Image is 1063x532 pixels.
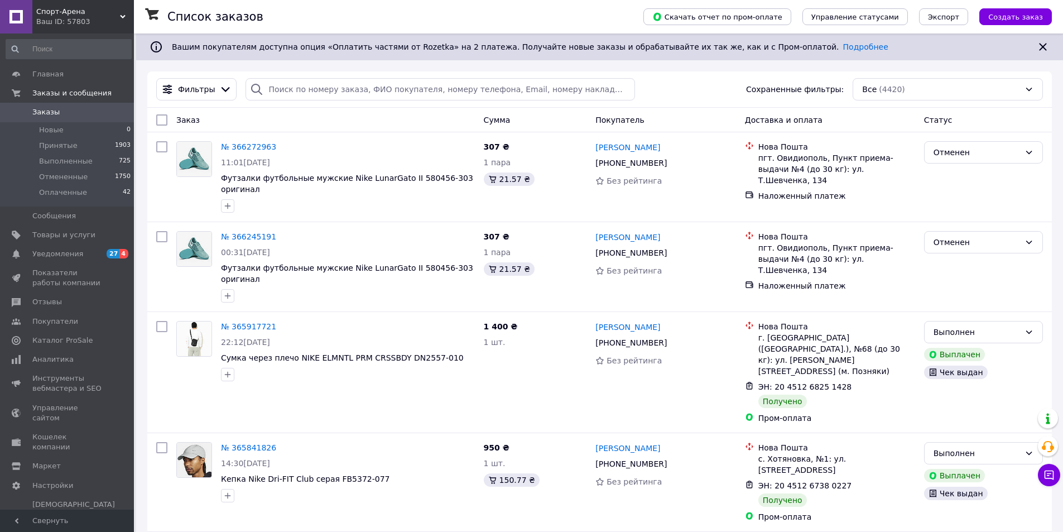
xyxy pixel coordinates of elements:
[758,481,852,490] span: ЭН: 20 4512 6738 0227
[39,141,78,151] span: Принятые
[123,188,131,198] span: 42
[176,321,212,357] a: Фото товару
[924,469,985,482] div: Выплачен
[595,443,660,454] a: [PERSON_NAME]
[178,84,215,95] span: Фильтры
[32,432,103,452] span: Кошелек компании
[643,8,791,25] button: Скачать отчет по пром-оплате
[32,230,95,240] span: Товары и услуги
[924,348,985,361] div: Выплачен
[177,322,211,356] img: Фото товару
[758,242,915,276] div: пгт. Овидиополь, Пункт приема-выдачи №4 (до 30 кг): ул. Т.Шевченка, 134
[32,249,83,259] span: Уведомления
[924,116,953,124] span: Статус
[177,142,211,176] img: Фото товару
[934,146,1020,159] div: Отменен
[176,442,212,478] a: Фото товару
[607,356,662,365] span: Без рейтинга
[811,13,899,21] span: Управление статусами
[177,232,211,266] img: Фото товару
[32,211,76,221] span: Сообщения
[167,10,263,23] h1: Список заказов
[32,317,78,327] span: Покупатели
[221,353,464,362] span: Сумка через плечо NIKE ELMNTL PRM CRSSBDY DN2557-010
[979,8,1052,25] button: Создать заказ
[484,116,511,124] span: Сумма
[862,84,877,95] span: Все
[802,8,908,25] button: Управление статусами
[119,156,131,166] span: 725
[484,232,509,241] span: 307 ₴
[758,395,807,408] div: Получено
[39,156,93,166] span: Выполненные
[843,42,888,51] a: Подробнее
[176,141,212,177] a: Фото товару
[221,158,270,167] span: 11:01[DATE]
[758,453,915,476] div: с. Хотяновка, №1: ул. [STREET_ADDRESS]
[221,338,270,347] span: 22:12[DATE]
[934,326,1020,338] div: Выполнен
[119,249,128,258] span: 4
[745,116,822,124] span: Доставка и оплата
[221,322,276,331] a: № 365917721
[32,107,60,117] span: Заказы
[36,7,120,17] span: Спорт-Арена
[39,172,88,182] span: Отмененные
[484,338,506,347] span: 1 шт.
[593,456,669,472] div: [PHONE_NUMBER]
[595,232,660,243] a: [PERSON_NAME]
[924,487,988,500] div: Чек выдан
[32,88,112,98] span: Заказы и сообщения
[593,245,669,261] div: [PHONE_NUMBER]
[176,231,212,267] a: Фото товару
[758,141,915,152] div: Нова Пошта
[221,174,473,194] span: Футзалки футбольные мужские Nike LunarGato II 580456-303 оригинал
[758,511,915,523] div: Пром-оплата
[107,249,119,258] span: 27
[221,142,276,151] a: № 366272963
[115,172,131,182] span: 1750
[221,443,276,452] a: № 365841826
[484,248,511,257] span: 1 пара
[919,8,968,25] button: Экспорт
[221,263,473,284] span: Футзалки футбольные мужские Nike LunarGato II 580456-303 оригинал
[32,69,64,79] span: Главная
[32,481,73,491] span: Настройки
[221,459,270,468] span: 14:30[DATE]
[172,42,888,51] span: Вашим покупателям доступна опция «Оплатить частями от Rozetka» на 2 платежа. Получайте новые зака...
[221,475,389,483] a: Кепка Nike Dri-FIT Club серая FB5372-077
[221,248,270,257] span: 00:31[DATE]
[6,39,132,59] input: Поиск
[968,12,1052,21] a: Создать заказ
[879,85,905,94] span: (4420)
[934,447,1020,459] div: Выполнен
[758,321,915,332] div: Нова Пошта
[593,335,669,351] div: [PHONE_NUMBER]
[758,332,915,377] div: г. [GEOGRAPHIC_DATA] ([GEOGRAPHIC_DATA].), №68 (до 30 кг): ул. [PERSON_NAME][STREET_ADDRESS] (м. ...
[758,152,915,186] div: пгт. Овидиополь, Пункт приема-выдачи №4 (до 30 кг): ул. Т.Шевченка, 134
[32,500,115,530] span: [DEMOGRAPHIC_DATA] и счета
[32,354,74,365] span: Аналитика
[484,262,535,276] div: 21.57 ₴
[1038,464,1060,486] button: Чат с покупателем
[652,12,782,22] span: Скачать отчет по пром-оплате
[484,443,509,452] span: 950 ₴
[32,373,103,394] span: Инструменты вебмастера и SEO
[595,142,660,153] a: [PERSON_NAME]
[36,17,134,27] div: Ваш ID: 57803
[607,176,662,185] span: Без рейтинга
[484,158,511,167] span: 1 пара
[595,116,644,124] span: Покупатель
[758,413,915,424] div: Пром-оплата
[934,236,1020,248] div: Отменен
[32,403,103,423] span: Управление сайтом
[176,116,200,124] span: Заказ
[758,280,915,291] div: Наложенный платеж
[484,459,506,468] span: 1 шт.
[221,232,276,241] a: № 366245191
[32,297,62,307] span: Отзывы
[758,442,915,453] div: Нова Пошта
[484,142,509,151] span: 307 ₴
[924,366,988,379] div: Чек выдан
